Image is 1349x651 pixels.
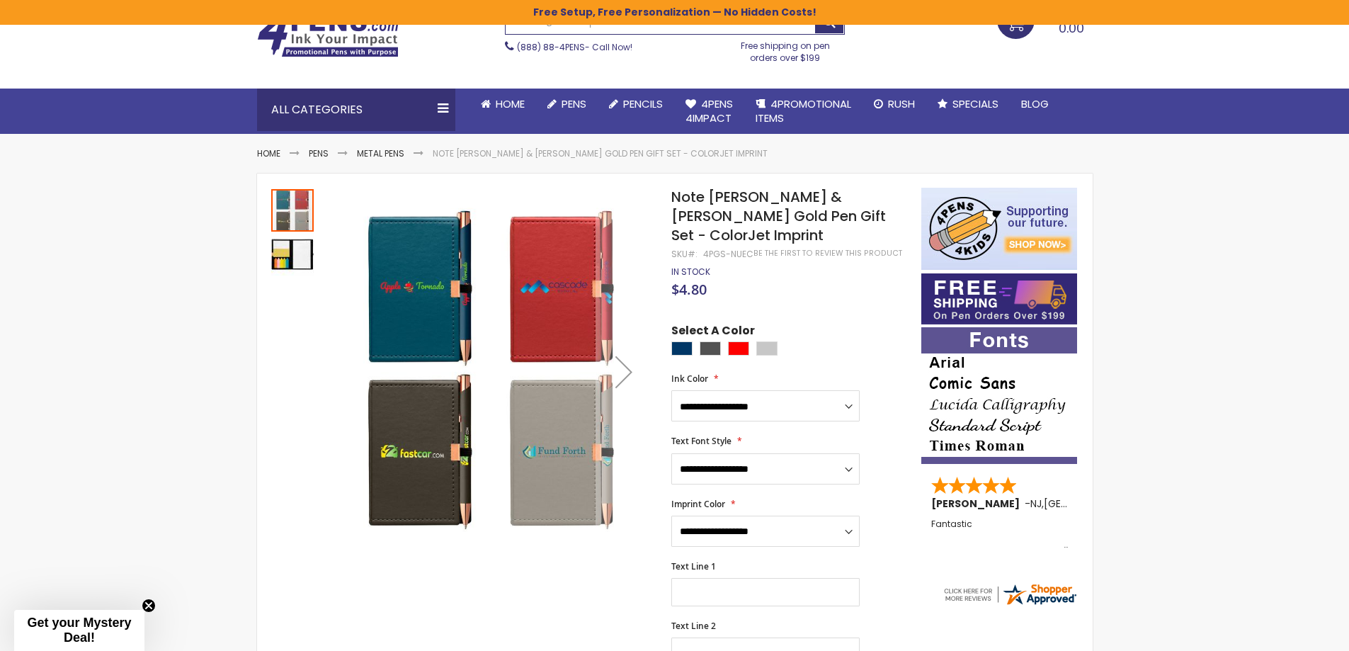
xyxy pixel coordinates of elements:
[921,327,1077,464] img: font-personalization-examples
[1059,19,1084,37] span: 0.00
[598,89,674,120] a: Pencils
[726,35,845,63] div: Free shipping on pen orders over $199
[469,89,536,120] a: Home
[942,598,1078,610] a: 4pens.com certificate URL
[257,147,280,159] a: Home
[309,147,329,159] a: Pens
[685,96,733,125] span: 4Pens 4impact
[671,498,725,510] span: Imprint Color
[517,41,632,53] span: - Call Now!
[536,89,598,120] a: Pens
[257,89,455,131] div: All Categories
[271,232,314,276] div: Note Caddy & Crosby Rose Gold Pen Gift Set - ColorJet Imprint
[700,341,721,356] div: Gunmetal
[257,12,399,57] img: 4Pens Custom Pens and Promotional Products
[921,188,1077,270] img: 4pens 4 kids
[931,519,1069,550] div: Fantastic
[703,249,753,260] div: 4PGS-NUEC
[671,266,710,278] span: In stock
[142,599,156,613] button: Close teaser
[926,89,1010,120] a: Specials
[671,187,886,245] span: Note [PERSON_NAME] & [PERSON_NAME] Gold Pen Gift Set - ColorJet Imprint
[1025,497,1148,511] span: - ,
[728,341,749,356] div: Red
[671,560,716,572] span: Text Line 1
[596,188,652,555] div: Next
[744,89,863,135] a: 4PROMOTIONALITEMS
[329,208,653,532] img: Note Caddy & Crosby Rose Gold Pen Gift Set - ColorJet Imprint
[863,89,926,120] a: Rush
[27,616,131,645] span: Get your Mystery Deal!
[357,147,404,159] a: Metal Pens
[756,96,851,125] span: 4PROMOTIONAL ITEMS
[671,280,707,299] span: $4.80
[674,89,744,135] a: 4Pens4impact
[671,620,716,632] span: Text Line 2
[271,188,315,232] div: Note Caddy & Crosby Rose Gold Pen Gift Set - ColorJet Imprint
[671,248,698,260] strong: SKU
[517,41,585,53] a: (888) 88-4PENS
[496,96,525,111] span: Home
[271,233,314,276] img: Note Caddy & Crosby Rose Gold Pen Gift Set - ColorJet Imprint
[562,96,586,111] span: Pens
[753,248,902,259] a: Be the first to review this product
[888,96,915,111] span: Rush
[1030,497,1042,511] span: NJ
[756,341,778,356] div: Silver
[671,266,710,278] div: Availability
[952,96,998,111] span: Specials
[1021,96,1049,111] span: Blog
[623,96,663,111] span: Pencils
[671,341,693,356] div: Navy Blue
[942,582,1078,607] img: 4pens.com widget logo
[671,373,708,385] span: Ink Color
[1044,497,1148,511] span: [GEOGRAPHIC_DATA]
[931,497,1025,511] span: [PERSON_NAME]
[1010,89,1060,120] a: Blog
[433,148,768,159] li: Note [PERSON_NAME] & [PERSON_NAME] Gold Pen Gift Set - ColorJet Imprint
[14,610,144,651] div: Get your Mystery Deal!Close teaser
[671,435,732,447] span: Text Font Style
[921,273,1077,324] img: Free shipping on orders over $199
[671,323,755,342] span: Select A Color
